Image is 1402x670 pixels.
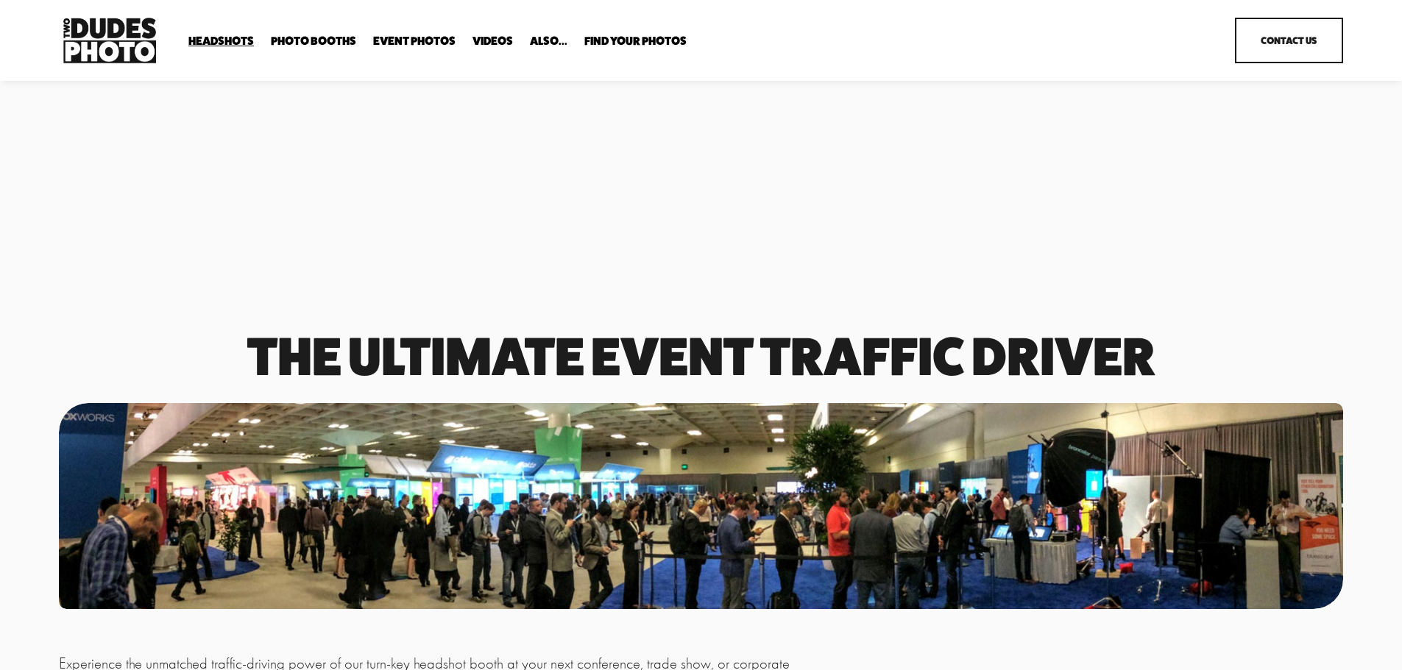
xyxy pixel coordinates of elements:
a: folder dropdown [584,35,687,49]
h1: The Ultimate event traffic driver [59,332,1343,380]
img: Two Dudes Photo | Headshots, Portraits &amp; Photo Booths [59,14,160,67]
span: Find Your Photos [584,35,687,47]
a: folder dropdown [271,35,356,49]
span: Also... [530,35,567,47]
a: folder dropdown [530,35,567,49]
a: folder dropdown [188,35,254,49]
a: Contact Us [1235,18,1343,63]
span: Headshots [188,35,254,47]
a: Event Photos [373,35,456,49]
span: Photo Booths [271,35,356,47]
a: Videos [472,35,513,49]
